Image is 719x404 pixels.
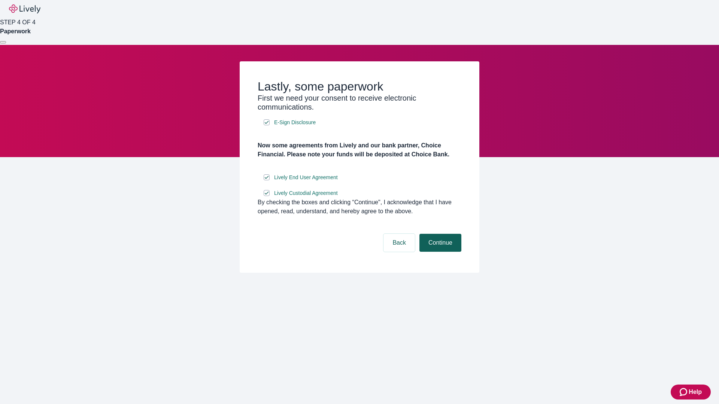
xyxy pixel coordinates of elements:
a: e-sign disclosure document [273,118,317,127]
button: Continue [419,234,461,252]
span: Lively Custodial Agreement [274,189,338,197]
button: Zendesk support iconHelp [671,385,711,400]
h2: Lastly, some paperwork [258,79,461,94]
span: Help [689,388,702,397]
div: By checking the boxes and clicking “Continue", I acknowledge that I have opened, read, understand... [258,198,461,216]
svg: Zendesk support icon [680,388,689,397]
a: e-sign disclosure document [273,173,339,182]
span: Lively End User Agreement [274,174,338,181]
span: E-Sign Disclosure [274,119,316,126]
a: e-sign disclosure document [273,189,339,198]
button: Back [383,234,415,252]
img: Lively [9,4,40,13]
h4: Now some agreements from Lively and our bank partner, Choice Financial. Please note your funds wi... [258,141,461,159]
h3: First we need your consent to receive electronic communications. [258,94,461,111]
